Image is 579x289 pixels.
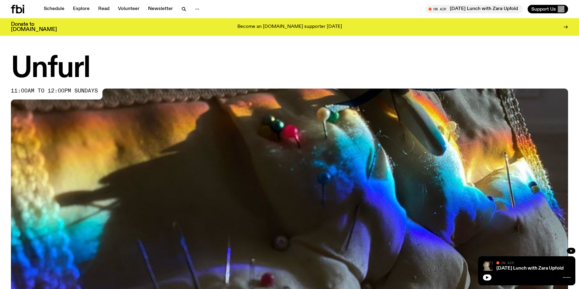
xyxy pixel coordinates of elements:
[528,5,568,13] button: Support Us
[11,89,98,93] span: 11:00am to 12:00pm sundays
[144,5,177,13] a: Newsletter
[11,22,57,32] h3: Donate to [DOMAIN_NAME]
[69,5,93,13] a: Explore
[40,5,68,13] a: Schedule
[237,24,342,30] p: Become an [DOMAIN_NAME] supporter [DATE]
[432,7,520,11] span: Tune in live
[483,261,493,271] img: A digital camera photo of Zara looking to her right at the camera, smiling. She is wearing a ligh...
[426,5,523,13] button: On Air[DATE] Lunch with Zara Upfold
[531,6,556,12] span: Support Us
[501,261,514,265] span: On Air
[496,266,563,271] a: [DATE] Lunch with Zara Upfold
[11,55,568,82] h1: Unfurl
[114,5,143,13] a: Volunteer
[95,5,113,13] a: Read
